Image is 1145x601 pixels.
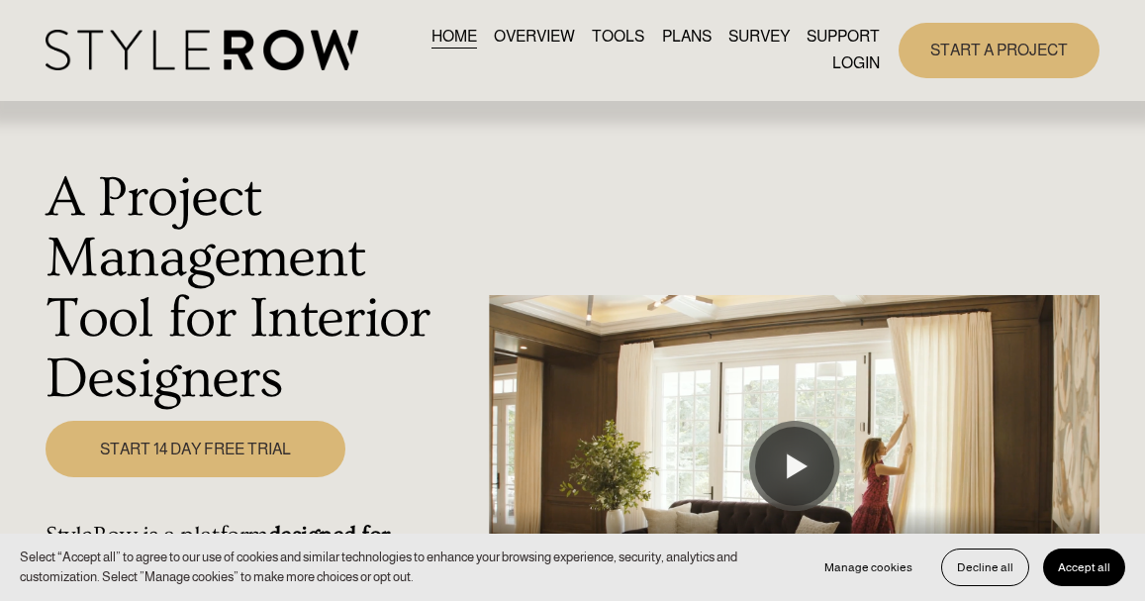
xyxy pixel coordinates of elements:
[755,427,834,506] button: Play
[46,421,345,477] a: START 14 DAY FREE TRIAL
[728,24,790,50] a: SURVEY
[810,549,927,586] button: Manage cookies
[592,24,644,50] a: TOOLS
[46,168,478,410] h1: A Project Management Tool for Interior Designers
[431,24,477,50] a: HOME
[494,24,575,50] a: OVERVIEW
[20,548,790,587] p: Select “Accept all” to agree to our use of cookies and similar technologies to enhance your brows...
[957,560,1013,574] span: Decline all
[824,560,912,574] span: Manage cookies
[662,24,712,50] a: PLANS
[1058,560,1110,574] span: Accept all
[807,24,880,50] a: folder dropdown
[46,30,357,70] img: StyleRow
[941,549,1029,586] button: Decline all
[832,50,880,77] a: LOGIN
[1043,549,1125,586] button: Accept all
[899,23,1099,77] a: START A PROJECT
[807,25,880,49] span: SUPPORT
